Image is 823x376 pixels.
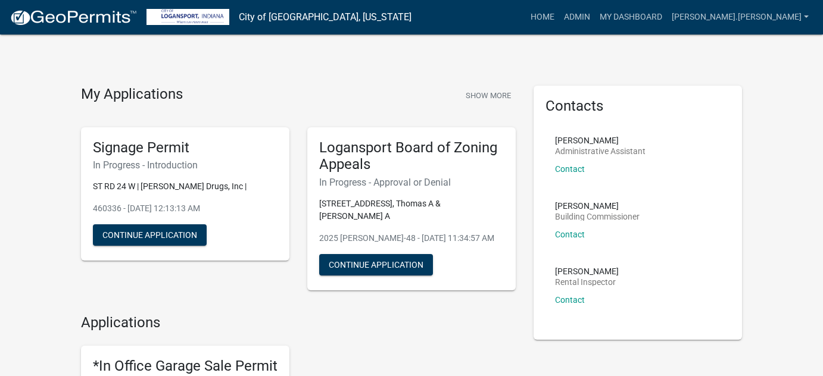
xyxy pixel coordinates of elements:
p: [STREET_ADDRESS], Thomas A & [PERSON_NAME] A [319,198,504,223]
a: Home [526,6,559,29]
h5: Logansport Board of Zoning Appeals [319,139,504,174]
p: Administrative Assistant [555,147,646,155]
p: 460336 - [DATE] 12:13:13 AM [93,202,278,215]
button: Continue Application [93,224,207,246]
a: Contact [555,164,585,174]
p: 2025 [PERSON_NAME]-48 - [DATE] 11:34:57 AM [319,232,504,245]
p: [PERSON_NAME] [555,267,619,275]
a: [PERSON_NAME].[PERSON_NAME] [667,6,813,29]
p: ST RD 24 W | [PERSON_NAME] Drugs, Inc | [93,180,278,193]
a: My Dashboard [595,6,667,29]
p: [PERSON_NAME] [555,136,646,145]
button: Show More [461,86,516,105]
a: City of [GEOGRAPHIC_DATA], [US_STATE] [239,7,411,27]
h5: Contacts [545,98,730,115]
img: City of Logansport, Indiana [146,9,229,25]
a: Admin [559,6,595,29]
h6: In Progress - Approval or Denial [319,177,504,188]
p: Rental Inspector [555,278,619,286]
p: Building Commissioner [555,212,640,221]
a: Contact [555,295,585,305]
h4: My Applications [81,86,183,104]
h6: In Progress - Introduction [93,159,278,171]
h5: Signage Permit [93,139,278,156]
button: Continue Application [319,254,433,275]
p: [PERSON_NAME] [555,202,640,210]
a: Contact [555,230,585,239]
h4: Applications [81,314,516,331]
